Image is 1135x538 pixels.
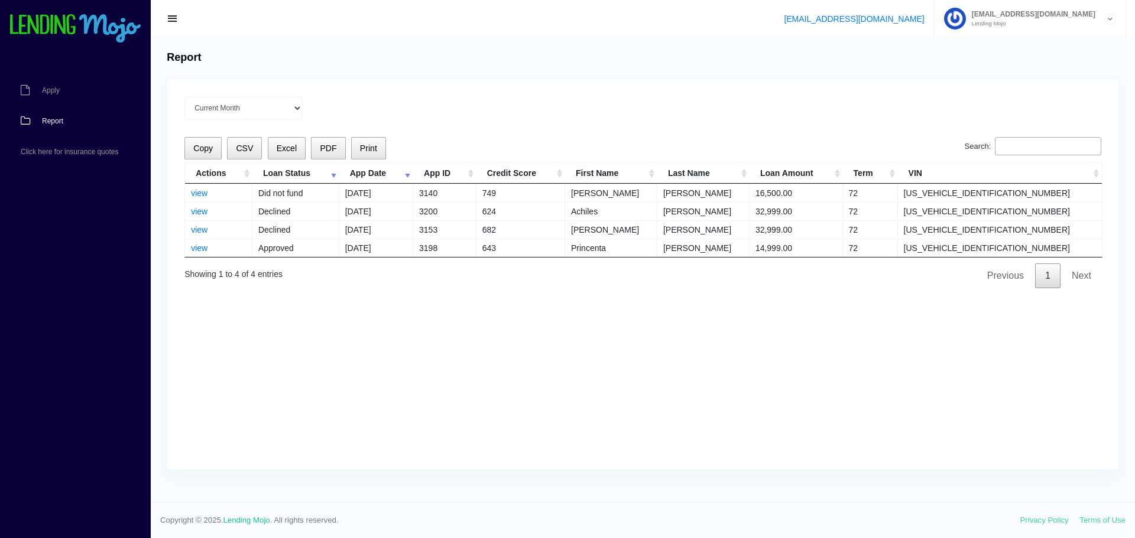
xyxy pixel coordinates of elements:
td: 16,500.00 [750,184,843,202]
td: [US_VEHICLE_IDENTIFICATION_NUMBER] [898,220,1102,239]
span: Print [360,144,377,153]
td: [PERSON_NAME] [657,220,750,239]
a: Previous [977,263,1034,288]
th: VIN: activate to sort column ascending [898,163,1102,184]
th: App ID: activate to sort column ascending [413,163,476,184]
td: 14,999.00 [750,239,843,257]
td: 624 [476,202,565,220]
td: [US_VEHICLE_IDENTIFICATION_NUMBER] [898,184,1102,202]
td: 3198 [413,239,476,257]
td: [PERSON_NAME] [657,184,750,202]
span: Excel [277,144,297,153]
td: Declined [252,202,339,220]
td: 72 [843,184,898,202]
td: 72 [843,202,898,220]
button: Excel [268,137,306,160]
a: view [191,207,207,216]
td: [US_VEHICLE_IDENTIFICATION_NUMBER] [898,202,1102,220]
td: 749 [476,184,565,202]
a: 1 [1035,263,1061,288]
td: [DATE] [339,220,413,239]
td: 643 [476,239,565,257]
span: CSV [236,144,253,153]
th: First Name: activate to sort column ascending [565,163,657,184]
span: Copyright © 2025. . All rights reserved. [160,514,1020,526]
button: Copy [184,137,222,160]
a: Lending Mojo [223,516,270,524]
td: Achiles [565,202,657,220]
span: Apply [42,87,60,94]
td: Declined [252,220,339,239]
th: Actions: activate to sort column ascending [185,163,252,184]
th: Credit Score: activate to sort column ascending [476,163,565,184]
a: view [191,243,207,253]
h4: Report [167,51,201,64]
a: [EMAIL_ADDRESS][DOMAIN_NAME] [784,14,924,24]
small: Lending Mojo [966,21,1095,27]
td: [PERSON_NAME] [657,239,750,257]
span: Copy [193,144,213,153]
a: Next [1062,263,1101,288]
td: 3153 [413,220,476,239]
td: 32,999.00 [750,202,843,220]
div: Showing 1 to 4 of 4 entries [184,261,283,281]
button: CSV [227,137,262,160]
span: Report [42,118,63,125]
td: 3140 [413,184,476,202]
a: view [191,188,207,198]
td: [PERSON_NAME] [657,202,750,220]
td: [DATE] [339,184,413,202]
a: Terms of Use [1079,516,1126,524]
td: 72 [843,239,898,257]
th: App Date: activate to sort column ascending [339,163,413,184]
th: Last Name: activate to sort column ascending [657,163,750,184]
a: view [191,225,207,234]
img: logo-small.png [9,14,142,44]
td: 72 [843,220,898,239]
span: PDF [320,144,336,153]
span: Click here for insurance quotes [21,148,118,155]
label: Search: [965,137,1101,156]
td: 32,999.00 [750,220,843,239]
button: Print [351,137,386,160]
button: PDF [311,137,345,160]
a: Privacy Policy [1020,516,1069,524]
th: Loan Status: activate to sort column ascending [252,163,339,184]
span: [EMAIL_ADDRESS][DOMAIN_NAME] [966,11,1095,18]
td: Did not fund [252,184,339,202]
td: [US_VEHICLE_IDENTIFICATION_NUMBER] [898,239,1102,257]
img: Profile image [944,8,966,30]
td: [PERSON_NAME] [565,184,657,202]
input: Search: [995,137,1101,156]
td: [DATE] [339,202,413,220]
td: 682 [476,220,565,239]
td: 3200 [413,202,476,220]
td: [DATE] [339,239,413,257]
td: [PERSON_NAME] [565,220,657,239]
th: Loan Amount: activate to sort column ascending [750,163,843,184]
td: Approved [252,239,339,257]
th: Term: activate to sort column ascending [843,163,898,184]
td: Princenta [565,239,657,257]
